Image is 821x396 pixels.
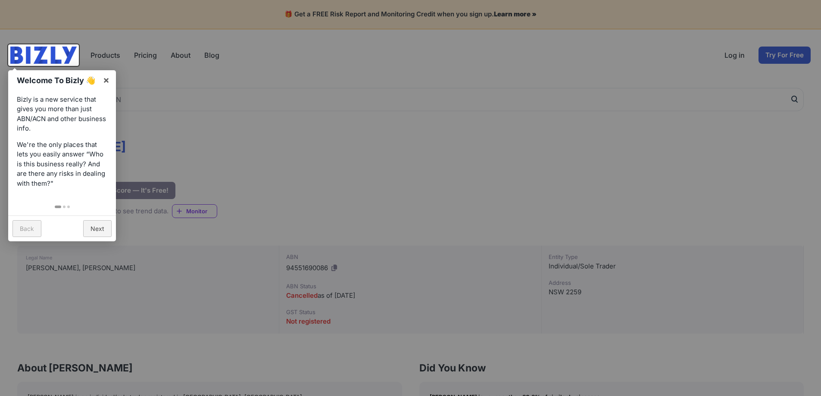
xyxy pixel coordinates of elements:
[83,220,112,237] a: Next
[17,140,107,189] p: We're the only places that lets you easily answer “Who is this business really? And are there any...
[17,75,98,86] h1: Welcome To Bizly 👋
[97,70,116,90] a: ×
[17,95,107,134] p: Bizly is a new service that gives you more than just ABN/ACN and other business info.
[12,220,41,237] a: Back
